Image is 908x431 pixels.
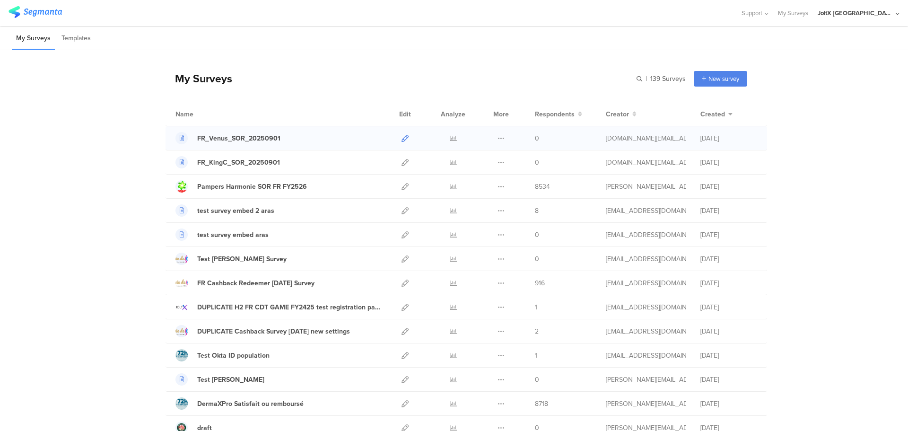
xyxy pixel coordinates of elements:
[606,351,686,361] div: ozkan.a@pg.com
[535,302,537,312] span: 1
[606,254,686,264] div: debout.ld@pg.com
[175,373,264,386] a: Test [PERSON_NAME]
[606,230,686,240] div: ozkan.a@pg.com
[9,6,62,18] img: segmanta logo
[700,302,757,312] div: [DATE]
[644,74,648,84] span: |
[535,158,539,167] span: 0
[606,182,686,192] div: sampieri.j@pg.com
[742,9,762,18] span: Support
[700,254,757,264] div: [DATE]
[606,326,686,336] div: debout.ld@pg.com
[535,230,539,240] span: 0
[175,204,274,217] a: test survey embed 2 aras
[197,230,269,240] div: test survey embed aras
[197,375,264,385] div: Test Ioana
[700,399,757,409] div: [DATE]
[535,326,539,336] span: 2
[700,182,757,192] div: [DATE]
[175,325,350,337] a: DUPLICATE Cashback Survey [DATE] new settings
[535,254,539,264] span: 0
[197,302,381,312] div: DUPLICATE H2 FR CDT GAME FY2425 test registration page removed
[700,278,757,288] div: [DATE]
[606,206,686,216] div: ozkan.a@pg.com
[175,132,280,144] a: FR_Venus_SOR_20250901
[197,158,280,167] div: FR_KingC_SOR_20250901
[606,375,686,385] div: benetou.ib@pg.com
[175,301,381,313] a: DUPLICATE H2 FR CDT GAME FY2425 test registration page removed
[606,278,686,288] div: malestic.lm@pg.com
[175,180,307,193] a: Pampers Harmonie SOR FR FY2526
[197,278,314,288] div: FR Cashback Redeemer MAY 25 Survey
[606,109,629,119] span: Creator
[700,109,725,119] span: Created
[606,302,686,312] div: debout.ld@pg.com
[708,74,739,83] span: New survey
[197,133,280,143] div: FR_Venus_SOR_20250901
[700,326,757,336] div: [DATE]
[606,133,686,143] div: gommers.ag@pg.com
[175,397,304,410] a: DermaXPro Satisfait ou remboursé
[535,109,582,119] button: Respondents
[57,27,95,50] li: Templates
[535,182,550,192] span: 8534
[197,326,350,336] div: DUPLICATE Cashback Survey October 2024 new settings
[535,206,539,216] span: 8
[175,229,269,241] a: test survey embed aras
[439,102,467,126] div: Analyze
[175,253,287,265] a: Test [PERSON_NAME] Survey
[606,109,637,119] button: Creator
[197,399,304,409] div: DermaXPro Satisfait ou remboursé
[535,399,548,409] span: 8718
[197,206,274,216] div: test survey embed 2 aras
[197,351,270,361] div: Test Okta ID population
[535,278,545,288] span: 916
[535,375,539,385] span: 0
[818,9,893,18] div: JoltX [GEOGRAPHIC_DATA]
[395,102,415,126] div: Edit
[606,158,686,167] div: gommers.ag@pg.com
[535,109,575,119] span: Respondents
[197,182,307,192] div: Pampers Harmonie SOR FR FY2526
[491,102,511,126] div: More
[700,375,757,385] div: [DATE]
[700,109,733,119] button: Created
[175,109,232,119] div: Name
[650,74,686,84] span: 139 Surveys
[700,230,757,240] div: [DATE]
[175,349,270,361] a: Test Okta ID population
[606,399,686,409] div: jones.aj.11@pg.com
[175,277,314,289] a: FR Cashback Redeemer [DATE] Survey
[12,27,55,50] li: My Surveys
[197,254,287,264] div: Test Laurine Cashback Survey
[175,156,280,168] a: FR_KingC_SOR_20250901
[535,351,537,361] span: 1
[700,158,757,167] div: [DATE]
[166,70,232,87] div: My Surveys
[700,133,757,143] div: [DATE]
[700,351,757,361] div: [DATE]
[535,133,539,143] span: 0
[700,206,757,216] div: [DATE]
